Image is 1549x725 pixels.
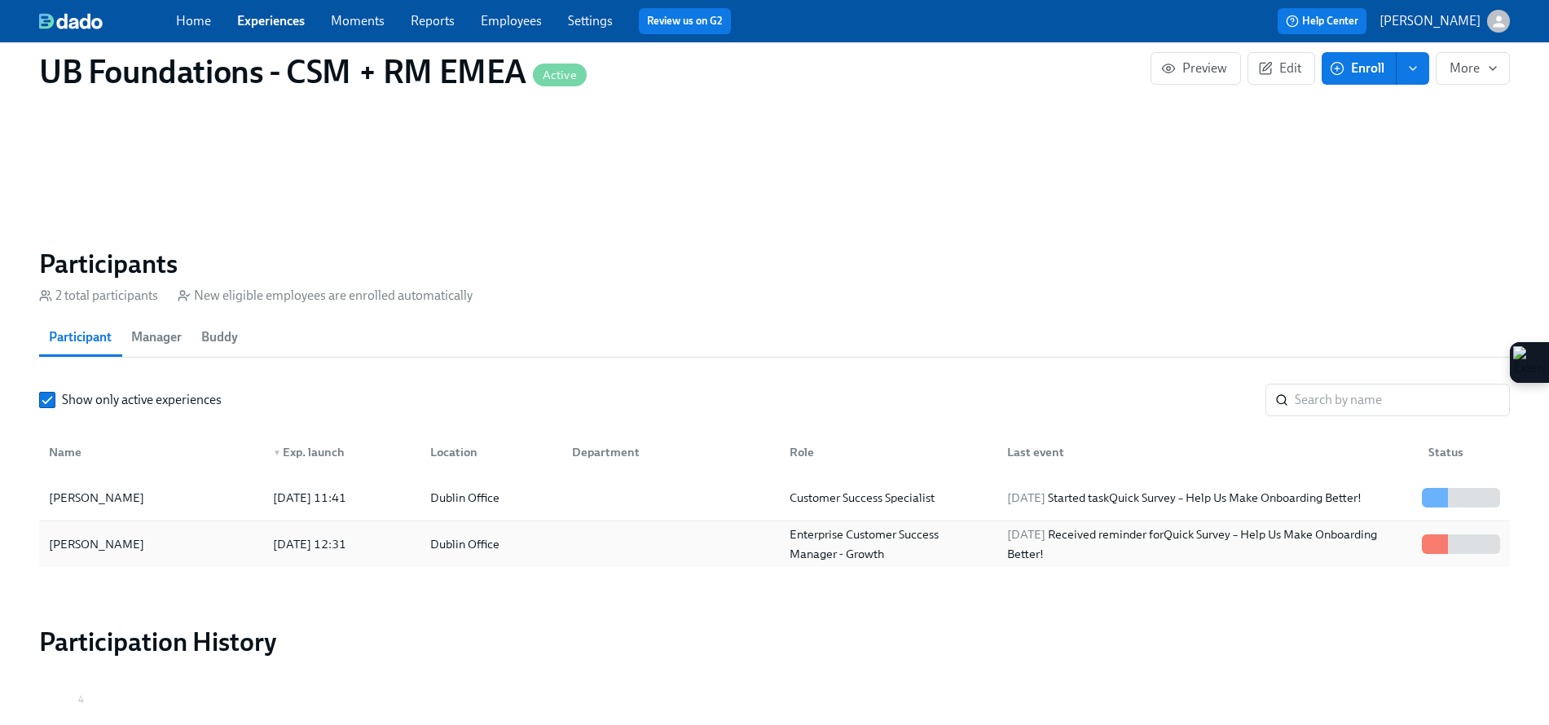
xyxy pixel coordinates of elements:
button: Edit [1248,52,1315,85]
span: Manager [131,326,182,349]
div: Status [1415,436,1507,468]
div: ▼Exp. launch [260,436,417,468]
div: Customer Success Specialist [783,488,994,507]
div: Dublin Office [424,488,558,507]
span: Preview [1164,60,1227,77]
div: [PERSON_NAME] [42,534,260,554]
div: Last event [1001,442,1415,462]
div: Exp. launch [266,442,417,462]
div: Name [42,442,260,462]
h1: UB Foundations - CSM + RM EMEA [39,52,587,91]
div: Department [565,442,777,462]
button: Review us on G2 [639,8,731,34]
tspan: 4 [78,694,84,705]
div: Role [777,436,994,468]
button: Preview [1151,52,1241,85]
img: Extension Icon [1513,346,1546,379]
div: Started task Quick Survey – Help Us Make Onboarding Better! [1001,488,1415,507]
button: More [1436,52,1510,85]
span: ▼ [273,449,281,457]
span: [DATE] [1007,490,1045,505]
span: Buddy [201,326,238,349]
button: Help Center [1278,8,1366,34]
div: Role [783,442,994,462]
span: [DATE] [1007,527,1045,542]
div: [PERSON_NAME][DATE] 12:31Dublin OfficeEnterprise Customer Success Manager - Growth[DATE] Received... [39,521,1510,567]
div: Status [1422,442,1507,462]
button: Enroll [1322,52,1397,85]
span: Enroll [1333,60,1384,77]
span: Active [533,69,587,81]
input: Search by name [1295,384,1510,416]
a: dado [39,13,176,29]
div: Received reminder for Quick Survey – Help Us Make Onboarding Better! [1001,525,1415,564]
a: Employees [481,13,542,29]
a: Review us on G2 [647,13,723,29]
a: Moments [331,13,385,29]
a: Settings [568,13,613,29]
div: Last event [994,436,1415,468]
span: Participant [49,326,112,349]
div: Location [424,442,558,462]
div: Department [559,436,777,468]
div: 2 total participants [39,287,158,305]
div: [PERSON_NAME][DATE] 11:41Dublin OfficeCustomer Success Specialist[DATE] Started taskQuick Survey ... [39,475,1510,521]
div: Enterprise Customer Success Manager - Growth [783,525,994,564]
button: enroll [1397,52,1429,85]
span: Help Center [1286,13,1358,29]
a: Home [176,13,211,29]
div: [PERSON_NAME] [42,488,260,507]
div: Name [42,436,260,468]
a: Experiences [237,13,305,29]
span: Show only active experiences [62,391,222,409]
button: [PERSON_NAME] [1380,10,1510,33]
img: dado [39,13,103,29]
p: [PERSON_NAME] [1380,12,1481,30]
div: [DATE] 11:41 [266,488,417,507]
div: [DATE] 12:31 [266,534,417,554]
div: Dublin Office [424,534,558,554]
span: More [1450,60,1496,77]
h2: Participation History [39,626,1510,658]
div: Location [417,436,558,468]
span: Edit [1261,60,1301,77]
div: New eligible employees are enrolled automatically [178,287,473,305]
h2: Participants [39,248,1510,280]
a: Reports [411,13,455,29]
